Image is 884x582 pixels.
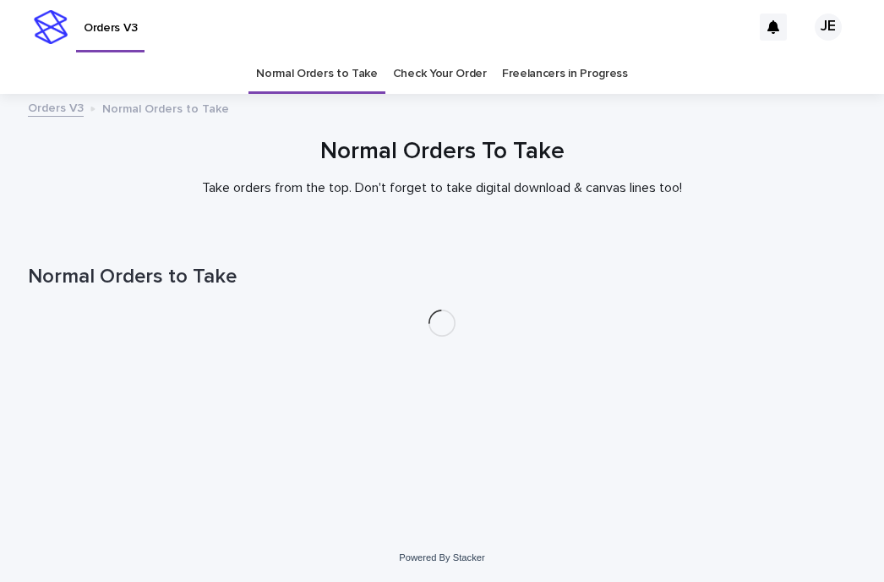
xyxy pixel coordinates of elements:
[28,138,856,167] h1: Normal Orders To Take
[256,54,378,94] a: Normal Orders to Take
[393,54,487,94] a: Check Your Order
[815,14,842,41] div: JE
[28,265,856,289] h1: Normal Orders to Take
[104,180,780,196] p: Take orders from the top. Don't forget to take digital download & canvas lines too!
[28,97,84,117] a: Orders V3
[502,54,628,94] a: Freelancers in Progress
[34,10,68,44] img: stacker-logo-s-only.png
[399,552,484,563] a: Powered By Stacker
[102,98,229,117] p: Normal Orders to Take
